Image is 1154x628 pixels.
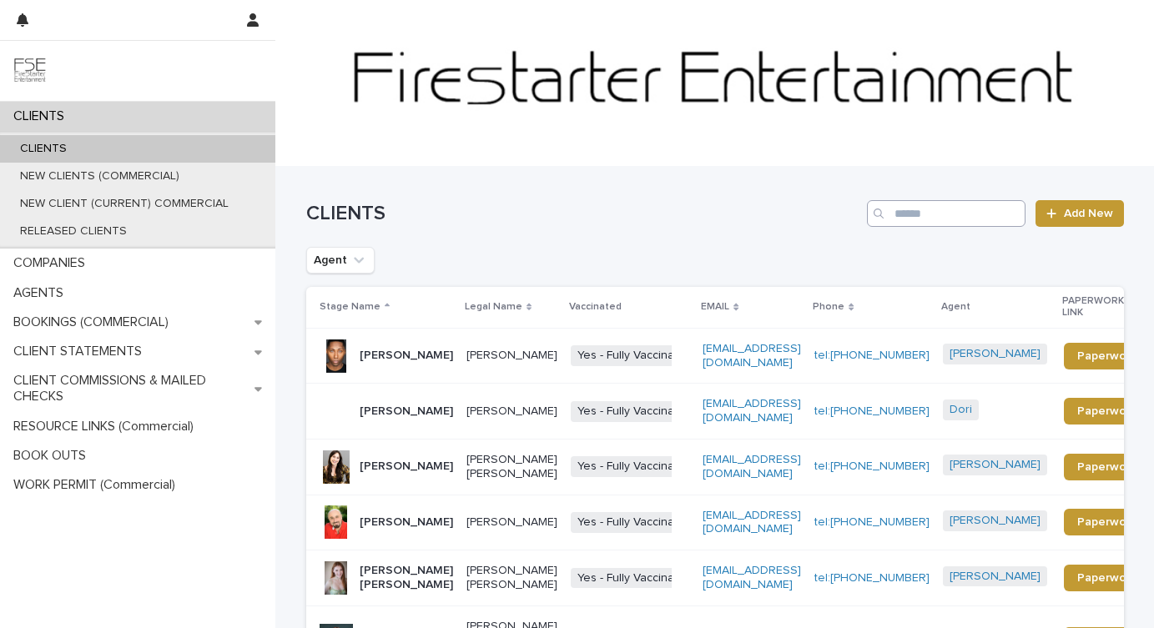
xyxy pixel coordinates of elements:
a: tel:[PHONE_NUMBER] [814,460,930,472]
a: Paperwork [1064,509,1150,535]
p: [PERSON_NAME] [PERSON_NAME] [466,564,557,592]
span: Yes - Fully Vaccinated [571,456,698,477]
span: Paperwork [1077,405,1136,417]
p: RESOURCE LINKS (Commercial) [7,419,207,435]
button: Agent [306,247,375,274]
span: Add New [1064,208,1113,219]
p: Vaccinated [569,298,622,316]
span: Yes - Fully Vaccinated [571,401,698,422]
a: Paperwork [1064,454,1150,480]
a: Dori [950,403,972,417]
p: [PERSON_NAME] [466,515,557,530]
a: tel:[PHONE_NUMBER] [814,349,930,361]
input: Search [867,200,1025,227]
img: 9JgRvJ3ETPGCJDhvPVA5 [13,54,47,88]
a: Add New [1036,200,1123,227]
span: Paperwork [1077,350,1136,362]
p: [PERSON_NAME] [360,404,453,419]
a: Paperwork [1064,343,1150,369]
p: CLIENT STATEMENTS [7,344,155,359]
a: [PERSON_NAME] [950,347,1041,361]
a: [EMAIL_ADDRESS][DOMAIN_NAME] [703,398,801,424]
a: tel:[PHONE_NUMBER] [814,516,930,528]
p: RELEASED CLIENTS [7,224,140,239]
p: CLIENT COMMISSIONS & MAILED CHECKS [7,373,254,404]
p: PAPERWORK LINK [1062,292,1141,323]
p: [PERSON_NAME] [360,460,453,474]
p: [PERSON_NAME] [466,349,557,363]
span: Yes - Fully Vaccinated [571,568,698,589]
p: WORK PERMIT (Commercial) [7,477,189,493]
p: BOOKINGS (COMMERCIAL) [7,314,182,330]
p: [PERSON_NAME] [PERSON_NAME] [360,564,453,592]
a: [EMAIL_ADDRESS][DOMAIN_NAME] [703,510,801,535]
p: Phone [813,298,844,316]
p: [PERSON_NAME] [466,404,557,419]
a: [PERSON_NAME] [950,570,1041,584]
span: Paperwork [1077,572,1136,584]
span: Paperwork [1077,461,1136,473]
p: [PERSON_NAME] [360,349,453,363]
p: COMPANIES [7,255,98,271]
p: NEW CLIENTS (COMMERCIAL) [7,169,193,183]
a: Paperwork [1064,565,1150,591]
p: Legal Name [465,298,522,316]
h1: CLIENTS [306,202,861,226]
a: [PERSON_NAME] [950,458,1041,472]
span: Yes - Fully Vaccinated [571,512,698,533]
a: tel:[PHONE_NUMBER] [814,405,930,417]
span: Yes - Fully Vaccinated [571,345,698,366]
p: CLIENTS [7,142,80,156]
a: tel:[PHONE_NUMBER] [814,572,930,584]
p: Stage Name [320,298,380,316]
a: [PERSON_NAME] [950,514,1041,528]
a: [EMAIL_ADDRESS][DOMAIN_NAME] [703,343,801,369]
p: AGENTS [7,285,77,301]
span: Paperwork [1077,516,1136,528]
a: [EMAIL_ADDRESS][DOMAIN_NAME] [703,454,801,480]
p: [PERSON_NAME] [PERSON_NAME] [466,453,557,481]
p: [PERSON_NAME] [360,515,453,530]
p: CLIENTS [7,108,78,124]
a: [EMAIL_ADDRESS][DOMAIN_NAME] [703,565,801,590]
p: NEW CLIENT (CURRENT) COMMERCIAL [7,197,242,211]
p: BOOK OUTS [7,448,99,464]
p: EMAIL [701,298,729,316]
p: Agent [941,298,970,316]
a: Paperwork [1064,398,1150,425]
